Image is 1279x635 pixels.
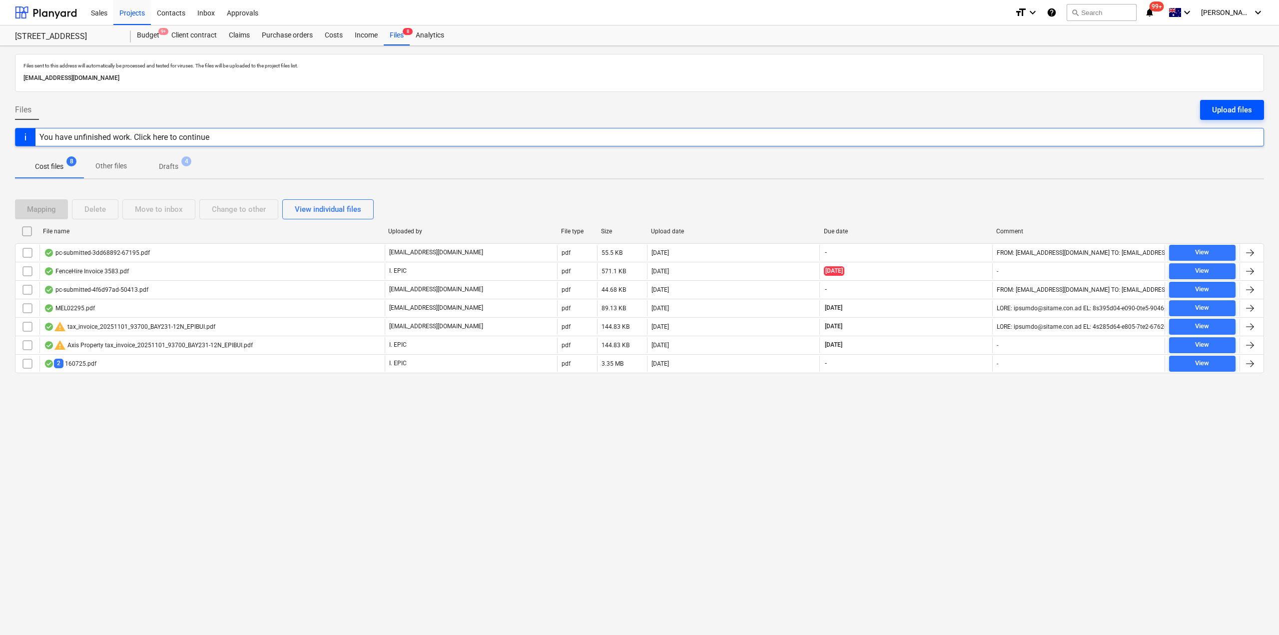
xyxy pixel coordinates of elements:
[131,25,165,45] div: Budget
[95,161,127,171] p: Other files
[44,249,150,257] div: pc-submitted-3dd68892-67195.pdf
[824,304,843,312] span: [DATE]
[824,248,828,257] span: -
[1229,587,1279,635] iframe: Chat Widget
[1169,356,1236,372] button: View
[282,199,374,219] button: View individual files
[181,156,191,166] span: 4
[1071,8,1079,16] span: search
[44,304,54,312] div: OCR finished
[66,156,76,166] span: 8
[44,286,54,294] div: OCR finished
[410,25,450,45] a: Analytics
[1145,6,1155,18] i: notifications
[44,267,129,275] div: FenceHire Invoice 3583.pdf
[562,360,571,367] div: pdf
[602,305,626,312] div: 89.13 KB
[651,268,669,275] div: [DATE]
[1067,4,1137,21] button: Search
[602,286,626,293] div: 44.68 KB
[54,339,66,351] span: warning
[403,28,413,35] span: 8
[602,268,626,275] div: 571.1 KB
[1169,337,1236,353] button: View
[1195,321,1209,332] div: View
[997,360,998,367] div: -
[15,31,119,42] div: [STREET_ADDRESS]
[1169,319,1236,335] button: View
[651,360,669,367] div: [DATE]
[562,305,571,312] div: pdf
[651,249,669,256] div: [DATE]
[1169,300,1236,316] button: View
[295,203,361,216] div: View individual files
[562,323,571,330] div: pdf
[1201,8,1251,16] span: [PERSON_NAME]
[39,132,209,142] div: You have unfinished work. Click here to continue
[23,73,1256,83] p: [EMAIL_ADDRESS][DOMAIN_NAME]
[824,228,989,235] div: Due date
[389,248,483,257] p: [EMAIL_ADDRESS][DOMAIN_NAME]
[44,341,54,349] div: OCR finished
[389,322,483,331] p: [EMAIL_ADDRESS][DOMAIN_NAME]
[602,342,630,349] div: 144.83 KB
[256,25,319,45] a: Purchase orders
[1195,339,1209,351] div: View
[384,25,410,45] a: Files8
[602,249,623,256] div: 55.5 KB
[44,304,95,312] div: MEL02295.pdf
[562,249,571,256] div: pdf
[601,228,643,235] div: Size
[44,339,253,351] div: Axis Property tax_invoice_20251101_93700_BAY231-12N_EPIBUI.pdf
[389,359,407,368] p: I. EPIC
[44,321,215,333] div: tax_invoice_20251101_93700_BAY231-12N_EPIBUI.pdf
[1027,6,1039,18] i: keyboard_arrow_down
[562,286,571,293] div: pdf
[388,228,553,235] div: Uploaded by
[223,25,256,45] a: Claims
[824,266,844,276] span: [DATE]
[651,286,669,293] div: [DATE]
[997,268,998,275] div: -
[997,342,998,349] div: -
[1169,263,1236,279] button: View
[158,28,168,35] span: 9+
[23,62,1256,69] p: Files sent to this address will automatically be processed and tested for viruses. The files will...
[1047,6,1057,18] i: Knowledge base
[44,249,54,257] div: OCR finished
[1195,358,1209,369] div: View
[389,285,483,294] p: [EMAIL_ADDRESS][DOMAIN_NAME]
[389,304,483,312] p: [EMAIL_ADDRESS][DOMAIN_NAME]
[349,25,384,45] a: Income
[44,286,148,294] div: pc-submitted-4f6d97ad-50413.pdf
[389,267,407,275] p: I. EPIC
[1169,282,1236,298] button: View
[824,285,828,294] span: -
[1015,6,1027,18] i: format_size
[1169,245,1236,261] button: View
[1212,103,1252,116] div: Upload files
[384,25,410,45] div: Files
[1195,247,1209,258] div: View
[602,323,630,330] div: 144.83 KB
[1252,6,1264,18] i: keyboard_arrow_down
[43,228,380,235] div: File name
[319,25,349,45] a: Costs
[54,321,66,333] span: warning
[824,341,843,349] span: [DATE]
[44,267,54,275] div: OCR finished
[165,25,223,45] a: Client contract
[651,323,669,330] div: [DATE]
[1150,1,1164,11] span: 99+
[651,228,816,235] div: Upload date
[1181,6,1193,18] i: keyboard_arrow_down
[54,359,63,368] span: 2
[1200,100,1264,120] button: Upload files
[389,341,407,349] p: I. EPIC
[1195,265,1209,277] div: View
[996,228,1161,235] div: Comment
[651,305,669,312] div: [DATE]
